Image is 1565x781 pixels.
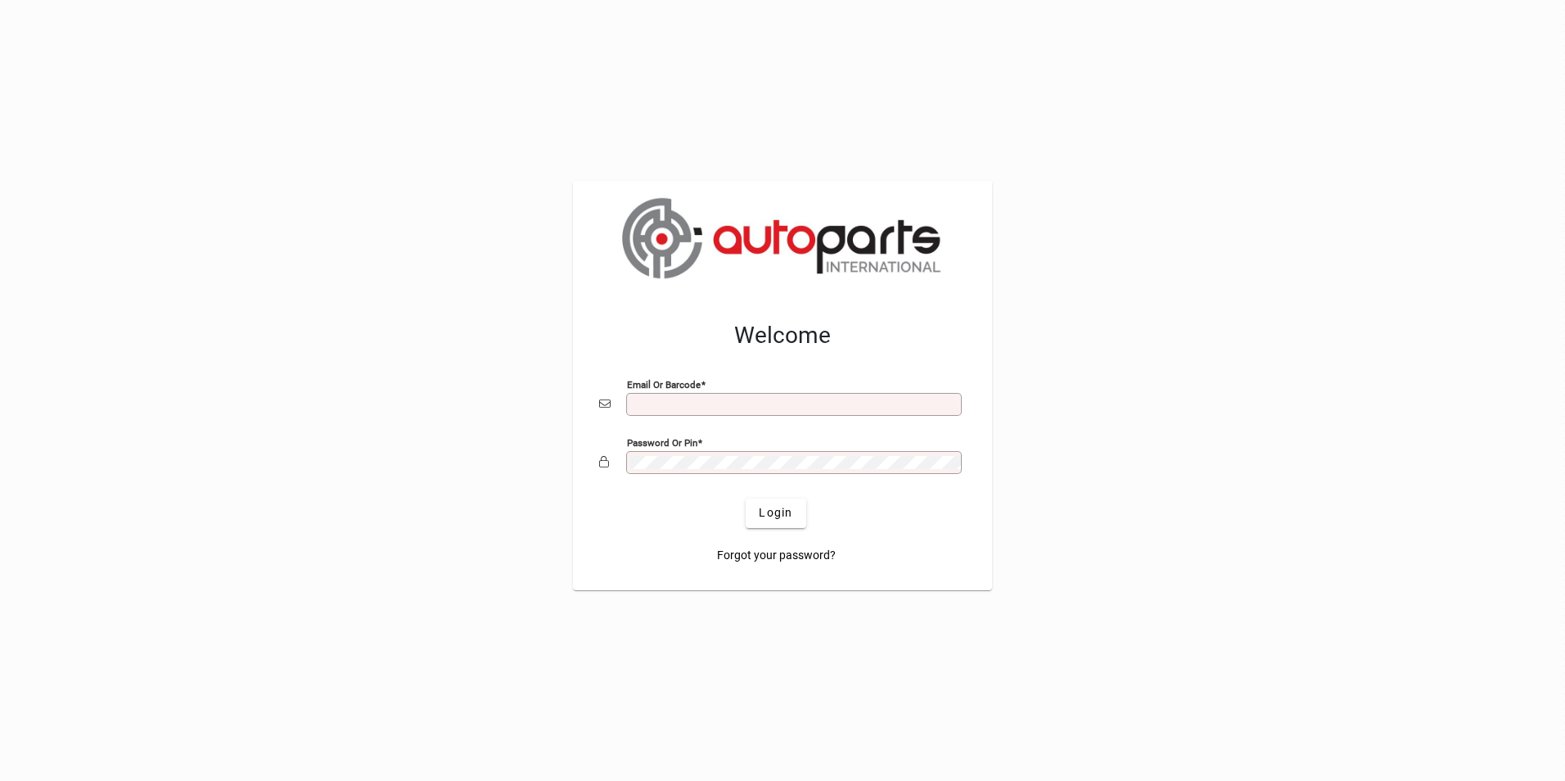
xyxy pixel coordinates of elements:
[627,436,697,448] mat-label: Password or Pin
[746,499,805,528] button: Login
[759,504,792,521] span: Login
[627,378,701,390] mat-label: Email or Barcode
[710,541,842,571] a: Forgot your password?
[717,547,836,564] span: Forgot your password?
[599,322,966,350] h2: Welcome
